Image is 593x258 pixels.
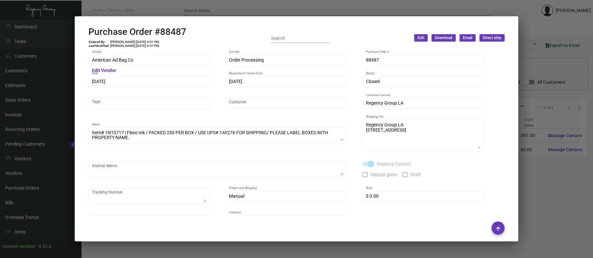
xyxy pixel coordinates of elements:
button: Edit [414,34,428,41]
span: Draft [410,171,421,179]
span: Direct ship [483,35,501,41]
td: Entered By: [88,40,110,44]
button: Download [432,34,456,41]
span: Regency Contact [377,160,411,168]
td: [PERSON_NAME] [DATE] 5:47 PM [110,44,160,48]
span: Manual [229,193,244,199]
span: Download [435,35,452,41]
span: Deposit given [370,171,397,179]
div: Current version: [3,243,36,250]
div: 0.51.2 [38,243,52,250]
td: [PERSON_NAME] [DATE] 4:01 PM [110,40,160,44]
td: Last Modified: [88,44,110,48]
span: Email [463,35,472,41]
button: Email [460,34,476,41]
button: Direct ship [479,34,505,41]
span: Edit [418,35,424,41]
span: Closed [366,79,380,84]
h2: Purchase Order #88487 [88,26,186,37]
mat-hint: Edit Vendor [92,68,116,73]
